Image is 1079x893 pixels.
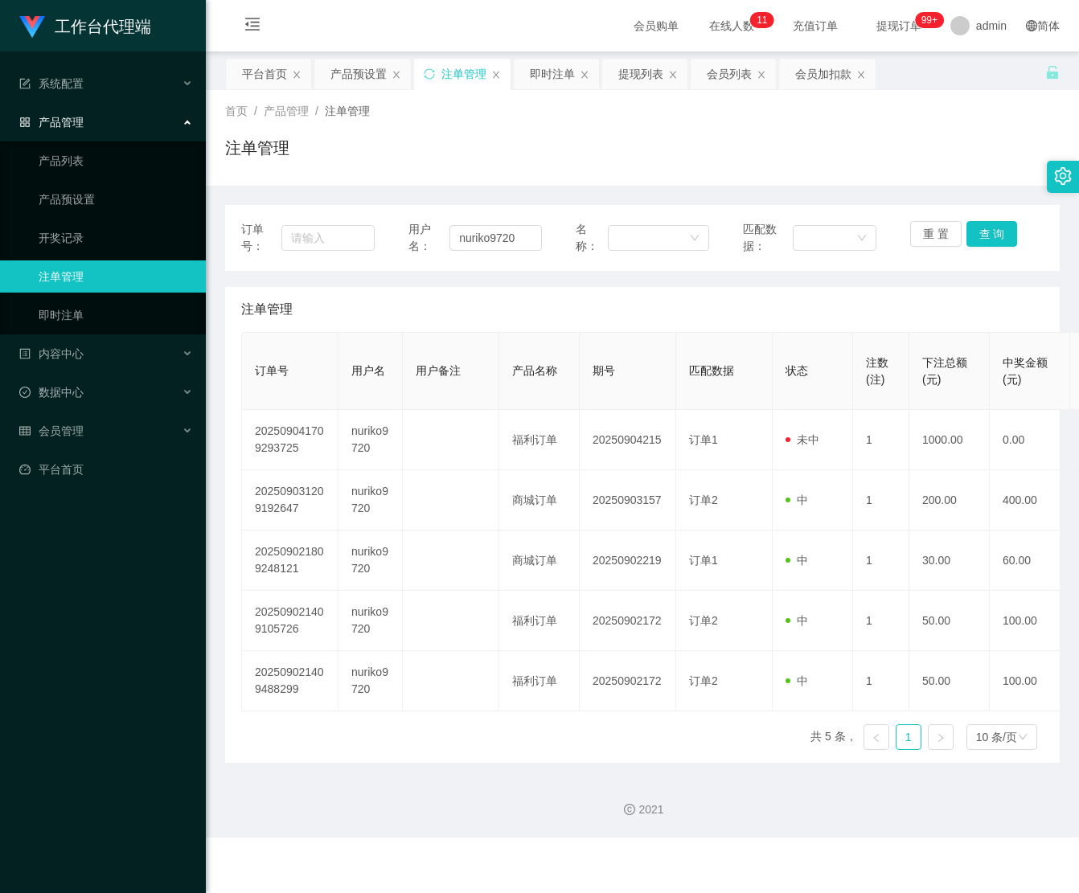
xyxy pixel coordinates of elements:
sup: 1069 [915,12,944,28]
li: 1 [896,724,921,750]
td: 20250902172 [580,651,676,711]
td: 202509021809248121 [242,530,338,591]
td: 20250902172 [580,591,676,651]
span: 注数(注) [866,356,888,386]
span: 匹配数据： [743,221,793,255]
span: 下注总额(元) [922,356,967,386]
li: 下一页 [928,724,954,750]
td: nuriko9720 [338,651,403,711]
td: 1 [853,410,909,470]
span: / [315,104,318,117]
span: 状态 [786,364,808,377]
a: 图标: dashboard平台首页 [19,453,193,485]
span: 系统配置 [19,77,84,90]
i: 图标: close [757,70,766,80]
p: 1 [757,12,762,28]
td: 1000.00 [909,410,990,470]
p: 1 [762,12,768,28]
span: / [254,104,257,117]
td: 1 [853,651,909,711]
a: 1 [896,725,921,749]
div: 会员列表 [707,59,752,89]
td: 50.00 [909,591,990,651]
span: 用户名 [351,364,385,377]
span: 注单管理 [241,300,293,319]
span: 匹配数据 [689,364,734,377]
a: 开奖记录 [39,222,193,254]
i: 图标: close [580,70,589,80]
span: 中 [786,614,808,627]
span: 产品管理 [19,116,84,129]
td: 20250903157 [580,470,676,530]
button: 查 询 [966,221,1018,247]
span: 订单2 [689,494,718,506]
td: 100.00 [990,651,1070,711]
div: 会员加扣款 [795,59,851,89]
td: 202509041709293725 [242,410,338,470]
i: 图标: close [392,70,401,80]
td: nuriko9720 [338,530,403,591]
td: 200.00 [909,470,990,530]
td: 福利订单 [499,410,580,470]
div: 提现列表 [618,59,663,89]
span: 数据中心 [19,386,84,399]
input: 请输入 [449,225,542,251]
td: 0.00 [990,410,1070,470]
span: 会员管理 [19,424,84,437]
td: 20250902219 [580,530,676,591]
sup: 11 [750,12,773,28]
i: 图标: profile [19,348,31,359]
div: 平台首页 [242,59,287,89]
span: 在线人数 [701,20,762,31]
i: 图标: menu-fold [225,1,280,52]
td: 202509031209192647 [242,470,338,530]
li: 共 5 条， [810,724,857,750]
button: 重 置 [910,221,962,247]
td: nuriko9720 [338,591,403,651]
span: 充值订单 [785,20,846,31]
span: 期号 [593,364,615,377]
span: 中 [786,674,808,687]
i: 图标: right [936,733,946,743]
td: 202509021409488299 [242,651,338,711]
span: 首页 [225,104,248,117]
span: 订单2 [689,674,718,687]
i: 图标: close [491,70,501,80]
span: 注单管理 [325,104,370,117]
i: 图标: down [690,233,700,244]
td: 1 [853,470,909,530]
span: 产品管理 [264,104,309,117]
td: 400.00 [990,470,1070,530]
li: 上一页 [864,724,889,750]
i: 图标: setting [1054,167,1072,185]
i: 图标: table [19,425,31,436]
span: 未中 [786,433,819,446]
span: 提现订单 [868,20,929,31]
h1: 注单管理 [225,136,289,160]
span: 订单2 [689,614,718,627]
div: 产品预设置 [330,59,387,89]
span: 用户备注 [416,364,461,377]
span: 中奖金额(元) [1003,356,1048,386]
i: 图标: appstore-o [19,117,31,128]
div: 即时注单 [530,59,575,89]
td: 60.00 [990,530,1070,591]
td: 50.00 [909,651,990,711]
span: 用户名： [408,221,449,255]
td: 1 [853,530,909,591]
td: 30.00 [909,530,990,591]
a: 注单管理 [39,260,193,293]
span: 订单号 [255,364,289,377]
img: logo.9652507e.png [19,16,45,39]
i: 图标: check-circle-o [19,387,31,398]
input: 请输入 [281,225,375,251]
span: 名称： [576,221,608,255]
td: nuriko9720 [338,470,403,530]
i: 图标: form [19,78,31,89]
i: 图标: close [668,70,678,80]
td: 202509021409105726 [242,591,338,651]
i: 图标: left [872,733,881,743]
h1: 工作台代理端 [55,1,151,52]
i: 图标: copyright [624,804,635,815]
i: 图标: unlock [1045,65,1060,80]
